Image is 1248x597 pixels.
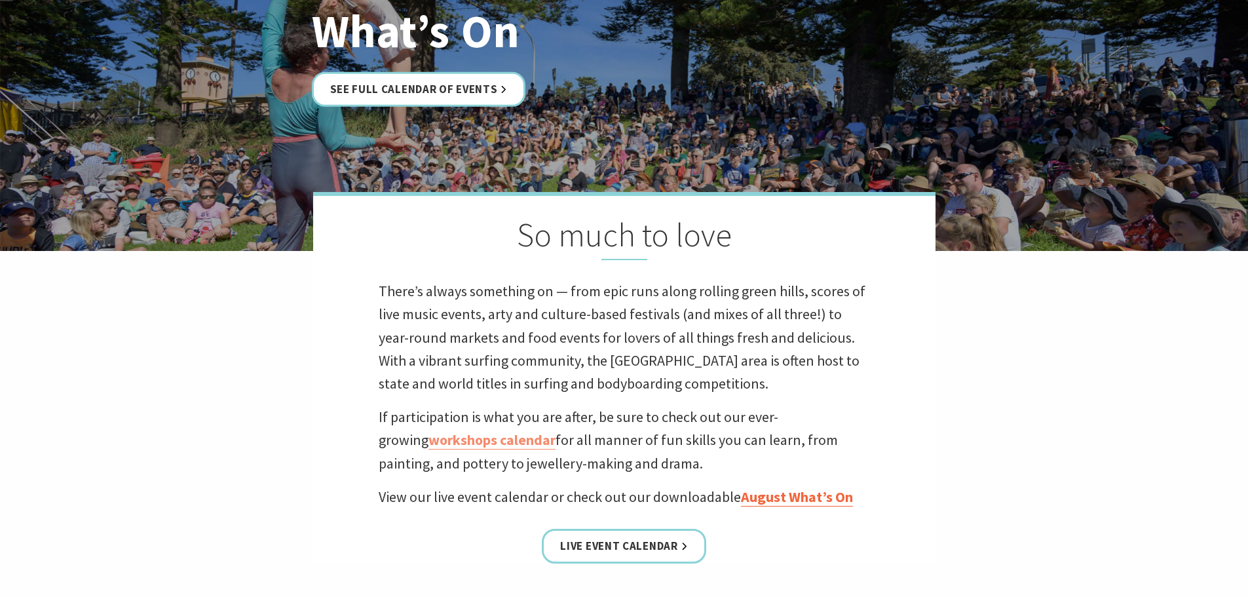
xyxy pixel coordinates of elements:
[312,6,682,56] h1: What’s On
[428,431,556,450] a: workshops calendar
[379,486,870,509] p: View our live event calendar or check out our downloadable
[379,216,870,260] h2: So much to love
[542,529,706,564] a: Live Event Calendar
[379,280,870,395] p: There’s always something on — from epic runs along rolling green hills, scores of live music even...
[312,72,526,107] a: See Full Calendar of Events
[741,488,853,507] a: August What’s On
[379,406,870,475] p: If participation is what you are after, be sure to check out our ever-growing for all manner of f...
